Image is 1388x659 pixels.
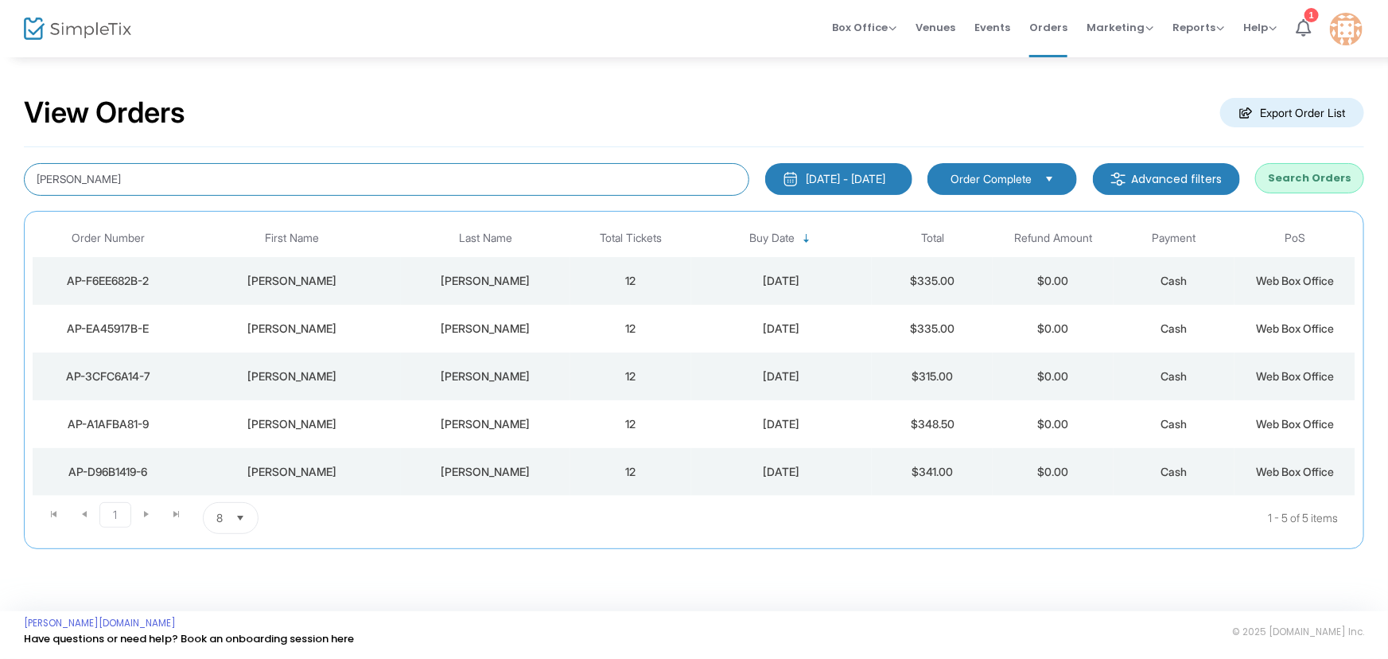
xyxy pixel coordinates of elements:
span: Cash [1161,465,1188,478]
div: Ronald [188,368,397,384]
span: First Name [266,232,320,245]
div: AP-EA45917B-E [37,321,180,337]
div: AP-3CFC6A14-7 [37,368,180,384]
th: Total Tickets [570,220,691,257]
div: Styron [405,416,566,432]
div: 5/28/2024 [695,321,869,337]
span: Payment [1153,232,1196,245]
td: 12 [570,257,691,305]
span: Web Box Office [1256,417,1334,431]
m-button: Advanced filters [1093,163,1240,195]
span: 8 [216,510,223,526]
div: 5/23/2025 [695,273,869,289]
kendo-pager-info: 1 - 5 of 5 items [417,502,1338,534]
a: [PERSON_NAME][DOMAIN_NAME] [24,617,176,630]
div: AP-A1AFBA81-9 [37,416,180,432]
div: AP-F6EE682B-2 [37,273,180,289]
td: $0.00 [993,353,1114,400]
span: Page 1 [99,502,131,528]
span: Last Name [459,232,512,245]
span: Marketing [1087,20,1153,35]
span: Reports [1172,20,1224,35]
div: Styron [405,321,566,337]
td: 12 [570,400,691,448]
span: Cash [1161,274,1188,287]
div: Styron [405,368,566,384]
div: 6/29/2023 [695,368,869,384]
td: $348.50 [872,400,993,448]
button: Select [229,503,251,533]
span: Orders [1029,7,1067,48]
span: Web Box Office [1256,274,1334,287]
button: [DATE] - [DATE] [765,163,912,195]
div: Data table [33,220,1355,496]
span: Box Office [832,20,896,35]
m-button: Export Order List [1220,98,1364,127]
td: 12 [570,448,691,496]
img: monthly [783,171,799,187]
span: Web Box Office [1256,465,1334,478]
div: Ronald [188,321,397,337]
span: Order Number [72,232,145,245]
th: Total [872,220,993,257]
td: $0.00 [993,257,1114,305]
span: Web Box Office [1256,322,1334,335]
button: Select [1038,170,1060,188]
div: AP-D96B1419-6 [37,464,180,480]
span: PoS [1285,232,1305,245]
div: 7/19/2022 [695,416,869,432]
span: © 2025 [DOMAIN_NAME] Inc. [1232,626,1364,638]
button: Search Orders [1255,163,1364,193]
div: Styron [405,464,566,480]
td: $341.00 [872,448,993,496]
span: Cash [1161,369,1188,383]
span: Order Complete [951,171,1032,187]
a: Have questions or need help? Book an onboarding session here [24,631,354,646]
img: filter [1110,171,1126,187]
div: Ronald [188,416,397,432]
div: Styron [405,273,566,289]
span: Sortable [801,232,814,245]
td: $0.00 [993,400,1114,448]
div: 3/21/2022 [695,464,869,480]
span: Help [1243,20,1277,35]
h2: View Orders [24,96,185,131]
span: Events [974,7,1010,48]
div: Ronald [188,273,397,289]
input: Search by name, email, phone, order number, ip address, or last 4 digits of card [24,163,749,196]
td: $335.00 [872,257,993,305]
td: 12 [570,305,691,353]
span: Cash [1161,417,1188,431]
div: 1 [1304,8,1319,22]
td: $315.00 [872,353,993,400]
td: $0.00 [993,448,1114,496]
span: Venues [916,7,955,48]
span: Cash [1161,322,1188,335]
div: Ronald [188,464,397,480]
span: Buy Date [750,232,795,245]
div: [DATE] - [DATE] [807,171,886,187]
td: $335.00 [872,305,993,353]
td: 12 [570,353,691,400]
span: Web Box Office [1256,369,1334,383]
td: $0.00 [993,305,1114,353]
th: Refund Amount [993,220,1114,257]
